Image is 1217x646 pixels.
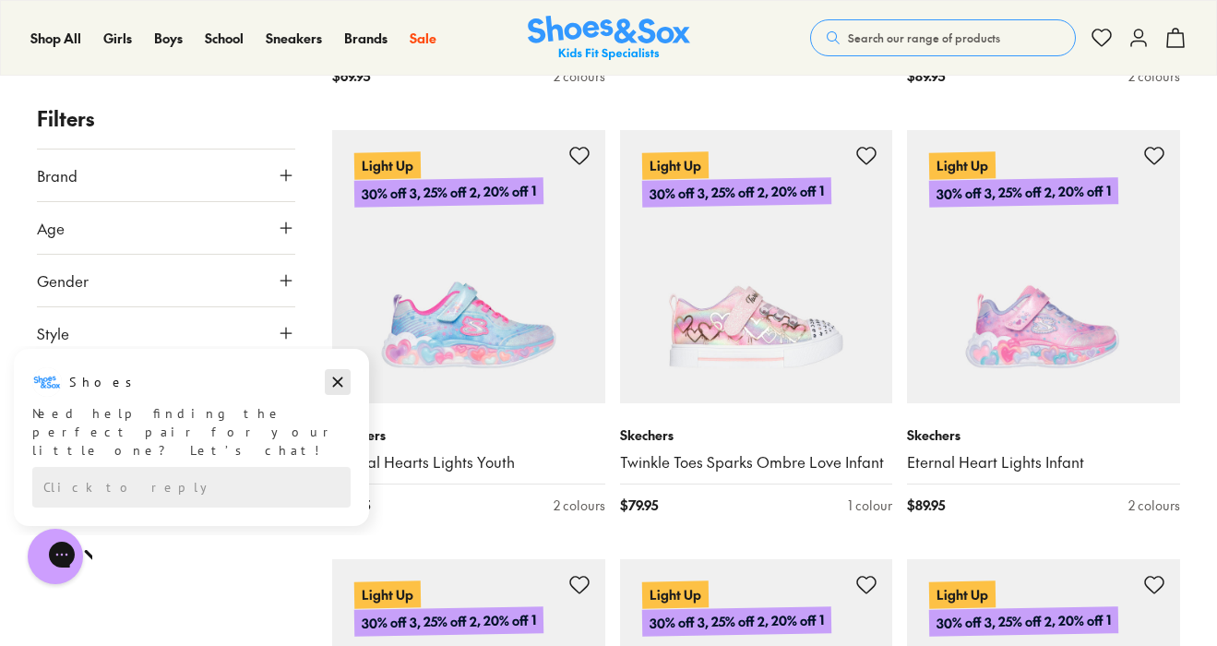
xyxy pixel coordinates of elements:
[929,152,996,180] p: Light Up
[620,452,893,473] a: Twinkle Toes Sparks Ombre Love Infant
[410,29,436,48] a: Sale
[332,130,605,403] a: Light Up30% off 3, 25% off 2, 20% off 1
[641,152,708,180] p: Light Up
[641,606,830,637] p: 30% off 3, 25% off 2, 20% off 1
[354,606,543,637] p: 30% off 3, 25% off 2, 20% off 1
[848,496,892,515] div: 1 colour
[37,322,69,344] span: Style
[103,29,132,48] a: Girls
[154,29,183,48] a: Boys
[37,307,295,359] button: Style
[848,30,1000,46] span: Search our range of products
[32,121,351,161] div: Reply to the campaigns
[266,29,322,48] a: Sneakers
[354,152,421,180] p: Light Up
[37,202,295,254] button: Age
[641,178,830,209] p: 30% off 3, 25% off 2, 20% off 1
[154,29,183,47] span: Boys
[205,29,244,47] span: School
[18,522,92,591] iframe: Gorgias live chat messenger
[929,178,1118,209] p: 30% off 3, 25% off 2, 20% off 1
[30,29,81,48] a: Shop All
[332,425,605,445] p: Skechers
[37,255,295,306] button: Gender
[907,66,945,86] span: $ 89.95
[354,580,421,608] p: Light Up
[929,580,996,608] p: Light Up
[620,130,893,403] a: Light Up30% off 3, 25% off 2, 20% off 1
[37,103,295,134] p: Filters
[37,217,65,239] span: Age
[528,16,690,61] a: Shoes & Sox
[907,496,945,515] span: $ 89.95
[810,19,1076,56] button: Search our range of products
[69,27,142,45] h3: Shoes
[344,29,388,47] span: Brands
[554,496,605,515] div: 2 colours
[37,150,295,201] button: Brand
[37,164,78,186] span: Brand
[32,21,62,51] img: Shoes logo
[103,29,132,47] span: Girls
[641,580,708,608] p: Light Up
[30,29,81,47] span: Shop All
[1128,496,1180,515] div: 2 colours
[205,29,244,48] a: School
[354,178,543,209] p: 30% off 3, 25% off 2, 20% off 1
[14,3,369,180] div: Campaign message
[37,269,89,292] span: Gender
[929,606,1118,637] p: 30% off 3, 25% off 2, 20% off 1
[554,66,605,86] div: 2 colours
[528,16,690,61] img: SNS_Logo_Responsive.svg
[1128,66,1180,86] div: 2 colours
[344,29,388,48] a: Brands
[907,425,1180,445] p: Skechers
[325,23,351,49] button: Dismiss campaign
[907,452,1180,473] a: Eternal Heart Lights Infant
[410,29,436,47] span: Sale
[266,29,322,47] span: Sneakers
[14,21,369,114] div: Message from Shoes. Need help finding the perfect pair for your little one? Let’s chat!
[620,496,658,515] span: $ 79.95
[332,452,605,473] a: Eternal Hearts Lights Youth
[332,66,370,86] span: $ 69.95
[620,425,893,445] p: Skechers
[907,130,1180,403] a: Light Up30% off 3, 25% off 2, 20% off 1
[32,58,351,114] div: Need help finding the perfect pair for your little one? Let’s chat!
